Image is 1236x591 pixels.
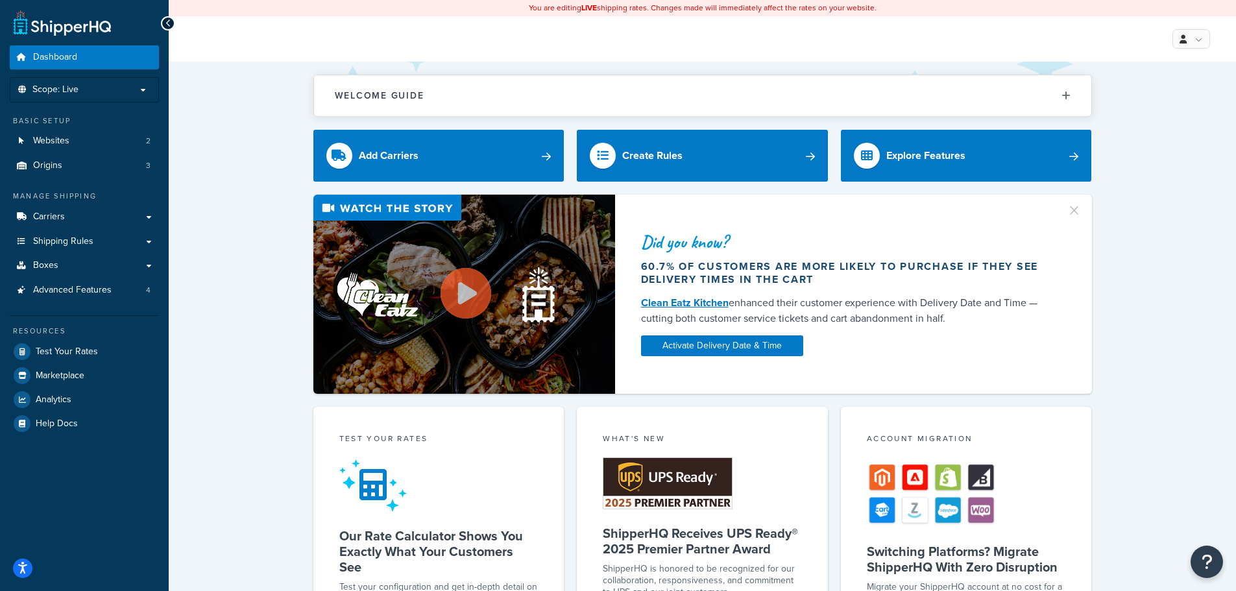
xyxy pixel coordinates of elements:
[10,364,159,387] a: Marketplace
[339,528,539,575] h5: Our Rate Calculator Shows You Exactly What Your Customers See
[641,335,803,356] a: Activate Delivery Date & Time
[867,544,1066,575] h5: Switching Platforms? Migrate ShipperHQ With Zero Disruption
[10,278,159,302] li: Advanced Features
[33,211,65,223] span: Carriers
[10,278,159,302] a: Advanced Features4
[10,45,159,69] a: Dashboard
[33,285,112,296] span: Advanced Features
[10,129,159,153] li: Websites
[886,147,965,165] div: Explore Features
[359,147,418,165] div: Add Carriers
[146,160,151,171] span: 3
[10,191,159,202] div: Manage Shipping
[603,525,802,557] h5: ShipperHQ Receives UPS Ready® 2025 Premier Partner Award
[10,230,159,254] a: Shipping Rules
[33,136,69,147] span: Websites
[33,52,77,63] span: Dashboard
[581,2,597,14] b: LIVE
[10,388,159,411] a: Analytics
[10,154,159,178] li: Origins
[603,433,802,448] div: What's New
[867,433,1066,448] div: Account Migration
[10,129,159,153] a: Websites2
[10,340,159,363] a: Test Your Rates
[146,136,151,147] span: 2
[36,370,84,381] span: Marketplace
[10,254,159,278] a: Boxes
[641,260,1051,286] div: 60.7% of customers are more likely to purchase if they see delivery times in the cart
[146,285,151,296] span: 4
[33,236,93,247] span: Shipping Rules
[641,233,1051,251] div: Did you know?
[1191,546,1223,578] button: Open Resource Center
[335,91,424,101] h2: Welcome Guide
[36,394,71,405] span: Analytics
[10,205,159,229] a: Carriers
[841,130,1092,182] a: Explore Features
[339,433,539,448] div: Test your rates
[313,195,615,394] img: Video thumbnail
[10,154,159,178] a: Origins3
[10,412,159,435] a: Help Docs
[10,326,159,337] div: Resources
[641,295,1051,326] div: enhanced their customer experience with Delivery Date and Time — cutting both customer service ti...
[641,295,729,310] a: Clean Eatz Kitchen
[33,260,58,271] span: Boxes
[10,115,159,127] div: Basic Setup
[32,84,79,95] span: Scope: Live
[622,147,683,165] div: Create Rules
[313,130,564,182] a: Add Carriers
[314,75,1091,116] button: Welcome Guide
[33,160,62,171] span: Origins
[36,346,98,357] span: Test Your Rates
[36,418,78,429] span: Help Docs
[577,130,828,182] a: Create Rules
